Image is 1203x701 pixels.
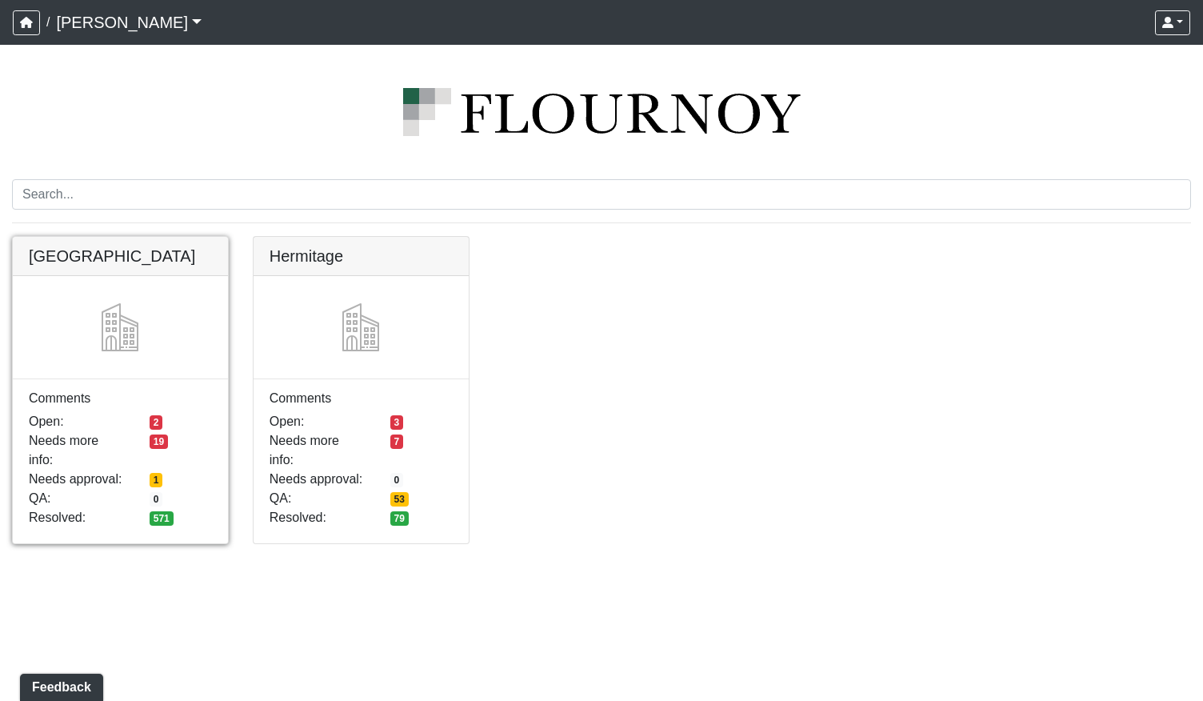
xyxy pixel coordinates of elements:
iframe: Ybug feedback widget [12,669,106,701]
span: / [40,6,56,38]
input: Search [12,179,1191,210]
img: logo [12,88,1191,136]
a: [PERSON_NAME] [56,6,202,38]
